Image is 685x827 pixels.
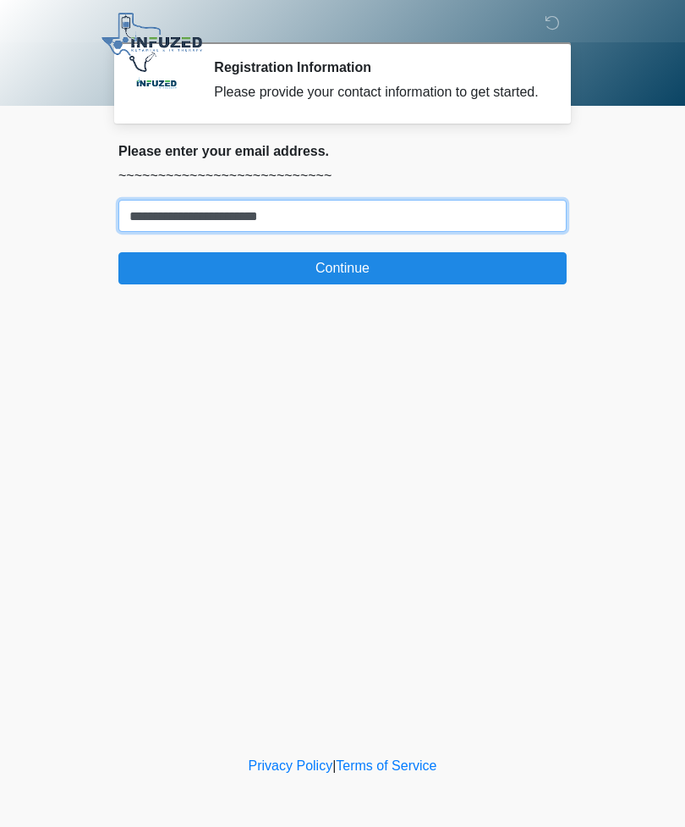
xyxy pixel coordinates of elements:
a: Privacy Policy [249,758,333,773]
img: Agent Avatar [131,59,182,110]
p: ~~~~~~~~~~~~~~~~~~~~~~~~~~~ [118,166,567,186]
a: | [332,758,336,773]
img: Infuzed IV Therapy Logo [101,13,202,72]
h2: Please enter your email address. [118,143,567,159]
button: Continue [118,252,567,284]
a: Terms of Service [336,758,436,773]
div: Please provide your contact information to get started. [214,82,541,102]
